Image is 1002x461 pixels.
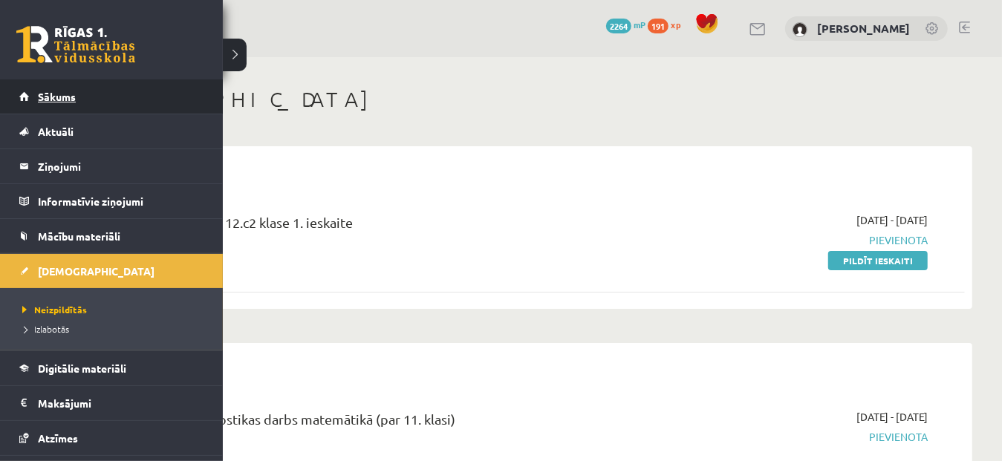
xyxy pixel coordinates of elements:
[19,304,87,315] span: Neizpildītās
[38,386,204,420] legend: Maksājumi
[817,21,910,36] a: [PERSON_NAME]
[19,219,204,253] a: Mācību materiāli
[38,90,76,103] span: Sākums
[606,19,631,33] span: 2264
[38,264,154,278] span: [DEMOGRAPHIC_DATA]
[38,431,78,445] span: Atzīmes
[16,26,135,63] a: Rīgas 1. Tālmācības vidusskola
[19,114,204,148] a: Aktuāli
[19,79,204,114] a: Sākums
[606,19,645,30] a: 2264 mP
[19,322,208,336] a: Izlabotās
[648,19,668,33] span: 191
[634,19,645,30] span: mP
[19,303,208,316] a: Neizpildītās
[648,19,688,30] a: 191 xp
[19,421,204,455] a: Atzīmes
[671,429,928,445] span: Pievienota
[671,232,928,248] span: Pievienota
[111,409,648,437] div: 12.c2 klases diagnostikas darbs matemātikā (par 11. klasi)
[38,184,204,218] legend: Informatīvie ziņojumi
[38,229,120,243] span: Mācību materiāli
[38,362,126,375] span: Digitālie materiāli
[19,149,204,183] a: Ziņojumi
[38,149,204,183] legend: Ziņojumi
[19,323,69,335] span: Izlabotās
[671,19,680,30] span: xp
[856,409,928,425] span: [DATE] - [DATE]
[856,212,928,228] span: [DATE] - [DATE]
[19,386,204,420] a: Maksājumi
[111,212,648,240] div: Latviešu valoda JK 12.c2 klase 1. ieskaite
[89,87,972,112] h1: [DEMOGRAPHIC_DATA]
[828,251,928,270] a: Pildīt ieskaiti
[19,184,204,218] a: Informatīvie ziņojumi
[19,351,204,385] a: Digitālie materiāli
[38,125,74,138] span: Aktuāli
[793,22,807,37] img: Linda Zemīte
[19,254,204,288] a: [DEMOGRAPHIC_DATA]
